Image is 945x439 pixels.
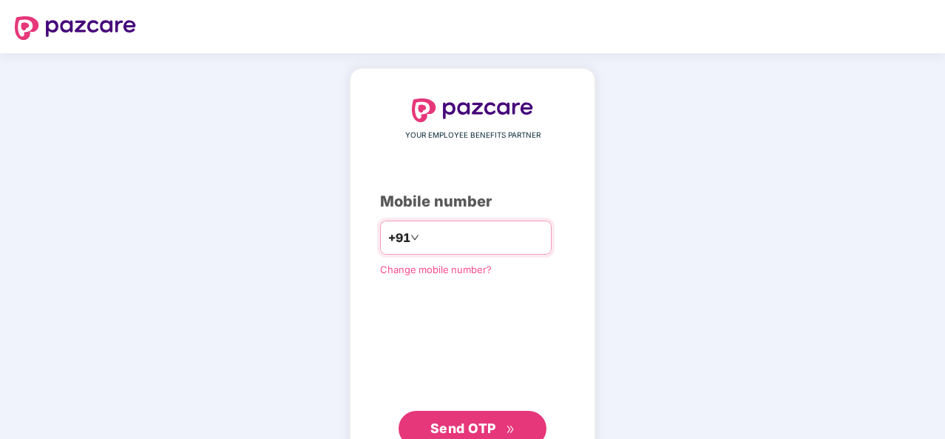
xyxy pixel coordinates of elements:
img: logo [412,98,533,122]
span: +91 [388,229,410,247]
img: logo [15,16,136,40]
span: double-right [506,425,515,435]
a: Change mobile number? [380,264,492,275]
div: Mobile number [380,190,565,213]
span: YOUR EMPLOYEE BENEFITS PARTNER [405,130,541,141]
span: Send OTP [430,420,496,436]
span: down [410,233,419,242]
